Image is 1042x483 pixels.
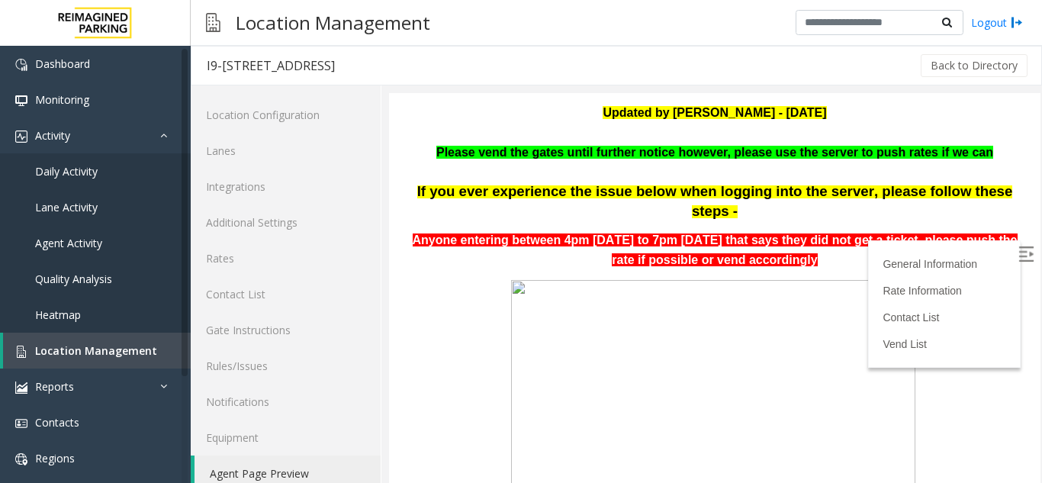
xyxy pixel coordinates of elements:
span: If you ever experience the issue below when logging into the server, please follow these steps - [28,90,624,127]
img: 'icon' [15,382,27,394]
a: Contact List [494,218,550,230]
a: Rules/Issues [191,348,381,384]
a: Integrations [191,169,381,204]
b: Updated by [PERSON_NAME] - [DATE] [214,13,437,26]
img: 'icon' [15,130,27,143]
b: Please vend the gates until further notice however, please use the server to push rates if we can [47,53,604,66]
img: 'icon' [15,95,27,107]
img: Open/Close Sidebar Menu [629,153,645,169]
a: Logout [971,14,1023,31]
img: 'icon' [15,417,27,430]
span: Location Management [35,343,157,358]
a: Equipment [191,420,381,456]
a: Location Configuration [191,97,381,133]
span: Daily Activity [35,164,98,179]
a: Notifications [191,384,381,420]
a: Location Management [3,333,191,369]
a: General Information [494,165,588,177]
span: Monitoring [35,92,89,107]
span: Regions [35,451,75,465]
img: pageIcon [206,4,220,41]
a: Contact List [191,276,381,312]
span: Quality Analysis [35,272,112,286]
img: logout [1011,14,1023,31]
a: Rate Information [494,192,573,204]
span: Anyone entering between 4pm [DATE] to 7pm [DATE] that says they did not get a ticket, please push... [24,140,629,174]
a: Lanes [191,133,381,169]
span: Dashboard [35,56,90,71]
span: Agent Activity [35,236,102,250]
div: I9-[STREET_ADDRESS] [207,56,335,76]
img: 'icon' [15,453,27,465]
a: Vend List [494,245,538,257]
button: Back to Directory [921,54,1028,77]
h3: Location Management [228,4,438,41]
img: 'icon' [15,346,27,358]
img: 'icon' [15,59,27,71]
span: Activity [35,128,70,143]
span: Reports [35,379,74,394]
span: Contacts [35,415,79,430]
a: Gate Instructions [191,312,381,348]
a: Additional Settings [191,204,381,240]
span: Lane Activity [35,200,98,214]
a: Rates [191,240,381,276]
span: Heatmap [35,308,81,322]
